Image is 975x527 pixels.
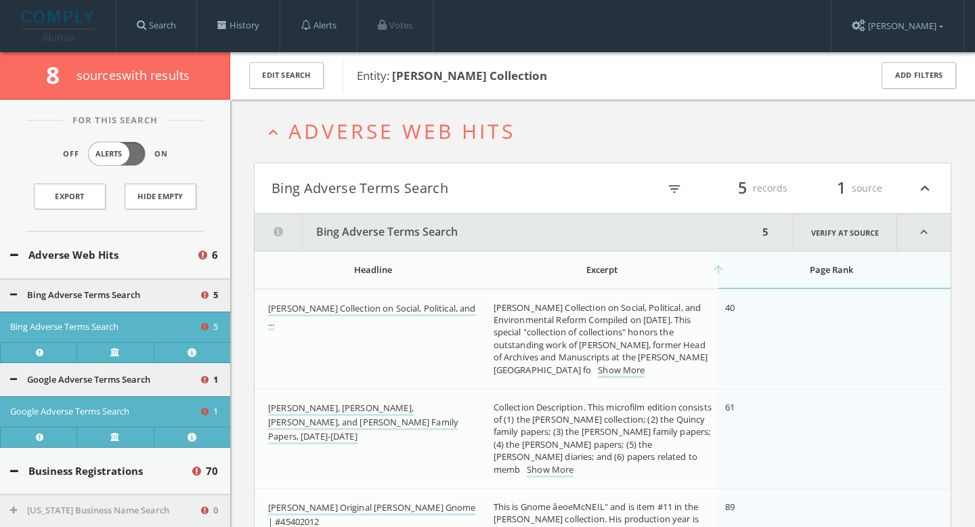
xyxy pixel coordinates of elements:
div: records [706,177,787,200]
span: Adverse Web Hits [288,117,515,145]
a: Show More [527,463,573,478]
button: expand_lessAdverse Web Hits [264,120,951,142]
span: On [154,148,168,160]
i: expand_less [897,214,951,251]
div: Excerpt [494,263,711,276]
button: Bing Adverse Terms Search [10,320,199,334]
span: Off [63,148,79,160]
button: [US_STATE] Business Name Search [10,504,199,518]
span: 70 [206,463,218,479]
div: source [801,177,882,200]
span: 89 [725,501,735,513]
span: 8 [46,59,71,91]
i: expand_less [264,123,282,142]
span: 1 [213,405,218,419]
div: 5 [758,214,773,251]
i: arrow_upward [712,263,725,276]
span: 6 [212,247,218,263]
span: 5 [732,176,753,200]
span: 1 [831,176,852,200]
span: 0 [213,504,218,518]
img: illumis [21,10,97,41]
button: Business Registrations [10,463,190,479]
button: Bing Adverse Terms Search [272,177,603,200]
a: Verify at source [77,427,153,447]
button: Add Filters [882,62,956,89]
a: Verify at source [793,214,897,251]
span: source s with results [77,67,190,83]
button: Google Adverse Terms Search [10,405,199,419]
span: For This Search [62,114,168,127]
a: Export [34,184,106,209]
span: 5 [213,320,218,334]
i: filter_list [667,182,682,196]
span: Collection Description. This microfilm edition consists of (1) the [PERSON_NAME] collection; (2) ... [494,401,712,476]
button: Edit Search [249,62,324,89]
b: [PERSON_NAME] Collection [392,68,547,83]
i: expand_less [916,177,934,200]
span: 40 [725,301,735,314]
a: Verify at source [77,342,153,362]
button: Adverse Web Hits [10,247,196,263]
button: Bing Adverse Terms Search [255,214,758,251]
span: Entity: [357,68,547,83]
span: 1 [213,373,218,387]
button: Hide Empty [125,184,196,209]
a: [PERSON_NAME], [PERSON_NAME], [PERSON_NAME], and [PERSON_NAME] Family Papers, [DATE]-[DATE] [268,402,458,444]
a: [PERSON_NAME] Collection on Social, Political, and ... [268,302,476,331]
div: Page Rank [725,263,937,276]
button: Google Adverse Terms Search [10,373,199,387]
span: 61 [725,401,735,413]
a: Show More [598,364,645,378]
span: 5 [213,289,218,302]
span: [PERSON_NAME] Collection on Social, Political, and Environmental Reform Compiled on [DATE]. This ... [494,301,708,376]
div: Headline [268,263,479,276]
button: Bing Adverse Terms Search [10,289,199,302]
